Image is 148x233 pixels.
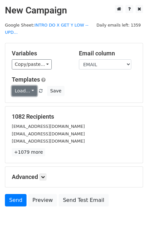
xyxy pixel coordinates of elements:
[12,76,40,83] a: Templates
[115,202,148,233] iframe: Chat Widget
[12,173,136,181] h5: Advanced
[5,5,143,16] h2: New Campaign
[5,194,27,206] a: Send
[12,139,85,144] small: [EMAIL_ADDRESS][DOMAIN_NAME]
[12,113,136,120] h5: 1082 Recipients
[12,124,85,129] small: [EMAIL_ADDRESS][DOMAIN_NAME]
[79,50,136,57] h5: Email column
[94,22,143,29] span: Daily emails left: 1359
[5,23,88,35] a: INTRO DO X GET Y LOW -- UPD...
[94,23,143,28] a: Daily emails left: 1359
[47,86,64,96] button: Save
[59,194,108,206] a: Send Test Email
[5,23,88,35] small: Google Sheet:
[28,194,57,206] a: Preview
[12,59,52,69] a: Copy/paste...
[12,86,37,96] a: Load...
[12,148,45,156] a: +1079 more
[12,50,69,57] h5: Variables
[12,131,85,136] small: [EMAIL_ADDRESS][DOMAIN_NAME]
